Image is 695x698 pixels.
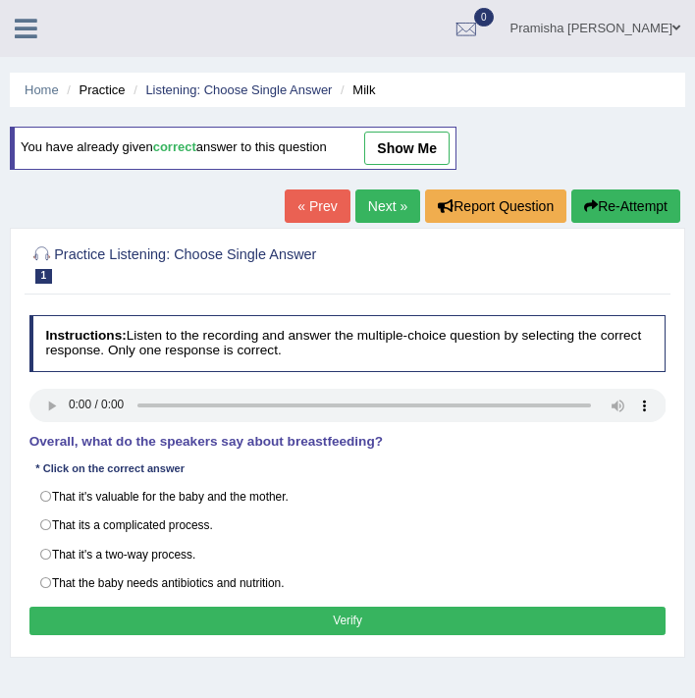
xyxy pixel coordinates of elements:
[29,461,191,478] div: * Click on the correct answer
[29,510,667,540] label: That its a complicated process.
[355,189,420,223] a: Next »
[29,607,667,635] button: Verify
[29,540,667,569] label: That it's a two-way process.
[336,81,375,99] li: Milk
[285,189,349,223] a: « Prev
[425,189,566,223] button: Report Question
[364,132,450,165] a: show me
[29,568,667,598] label: That the baby needs antibiotics and nutrition.
[474,8,494,27] span: 0
[45,328,126,343] b: Instructions:
[62,81,125,99] li: Practice
[29,435,667,450] h4: Overall, what do the speakers say about breastfeeding?
[145,82,332,97] a: Listening: Choose Single Answer
[29,315,667,371] h4: Listen to the recording and answer the multiple-choice question by selecting the correct response...
[29,482,667,511] label: That it's valuable for the baby and the mother.
[153,140,196,155] b: correct
[29,242,424,284] h2: Practice Listening: Choose Single Answer
[25,82,59,97] a: Home
[571,189,680,223] button: Re-Attempt
[10,127,456,170] div: You have already given answer to this question
[35,269,53,284] span: 1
